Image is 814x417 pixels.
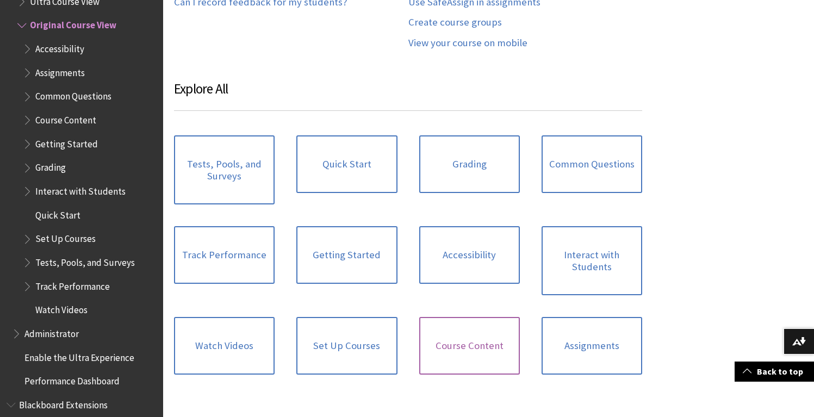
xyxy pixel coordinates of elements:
[35,253,135,268] span: Tests, Pools, and Surveys
[24,348,134,363] span: Enable the Ultra Experience
[35,88,111,102] span: Common Questions
[19,396,108,410] span: Blackboard Extensions
[419,135,520,193] a: Grading
[419,317,520,375] a: Course Content
[542,226,642,295] a: Interact with Students
[542,317,642,375] a: Assignments
[24,372,120,387] span: Performance Dashboard
[30,16,116,31] span: Original Course View
[35,182,126,197] span: Interact with Students
[408,37,527,49] a: View your course on mobile
[24,325,79,339] span: Administrator
[174,317,275,375] a: Watch Videos
[35,301,88,316] span: Watch Videos
[35,277,110,292] span: Track Performance
[174,135,275,204] a: Tests, Pools, and Surveys
[35,64,85,78] span: Assignments
[735,362,814,382] a: Back to top
[296,135,397,193] a: Quick Start
[296,226,397,284] a: Getting Started
[174,226,275,284] a: Track Performance
[174,79,642,111] h3: Explore All
[35,135,98,150] span: Getting Started
[35,230,96,245] span: Set Up Courses
[35,40,84,54] span: Accessibility
[296,317,397,375] a: Set Up Courses
[419,226,520,284] a: Accessibility
[35,111,96,126] span: Course Content
[35,159,66,173] span: Grading
[35,206,80,221] span: Quick Start
[542,135,642,193] a: Common Questions
[408,16,502,29] a: Create course groups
